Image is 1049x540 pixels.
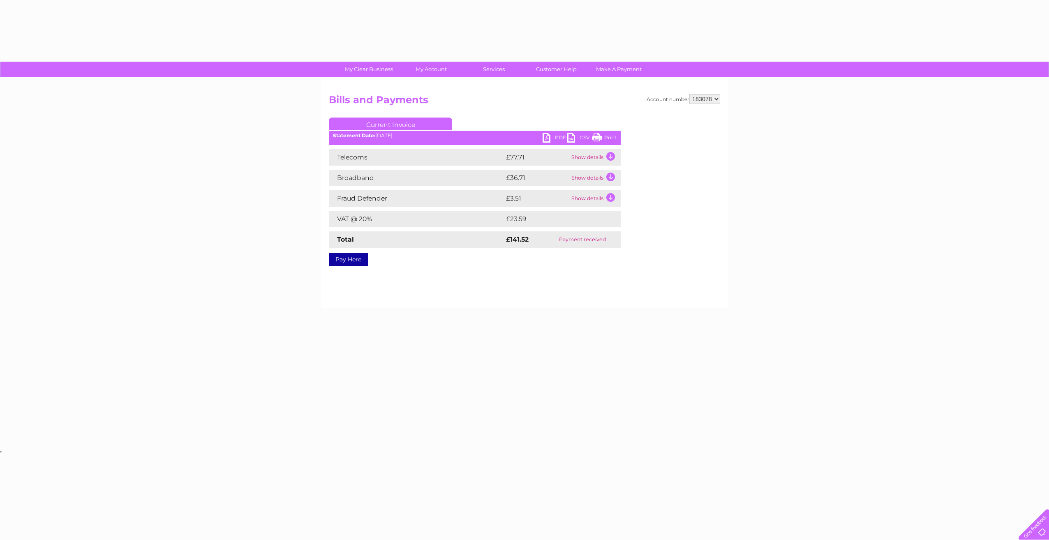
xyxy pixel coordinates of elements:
td: Broadband [329,170,504,186]
td: £77.71 [504,149,569,166]
a: Services [460,62,528,77]
a: My Account [397,62,465,77]
a: Print [592,133,617,145]
a: Pay Here [329,253,368,266]
a: PDF [543,133,567,145]
td: Payment received [544,231,621,248]
td: Fraud Defender [329,190,504,207]
td: VAT @ 20% [329,211,504,227]
div: Account number [647,94,720,104]
a: Current Invoice [329,118,452,130]
td: Show details [569,190,621,207]
a: Make A Payment [585,62,653,77]
b: Statement Date: [333,132,375,138]
td: Show details [569,170,621,186]
strong: Total [337,235,354,243]
a: My Clear Business [335,62,403,77]
div: [DATE] [329,133,621,138]
strong: £141.52 [506,235,529,243]
td: £23.59 [504,211,604,227]
h2: Bills and Payments [329,94,720,110]
a: Customer Help [522,62,590,77]
a: CSV [567,133,592,145]
td: Telecoms [329,149,504,166]
td: £3.51 [504,190,569,207]
td: Show details [569,149,621,166]
td: £36.71 [504,170,569,186]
